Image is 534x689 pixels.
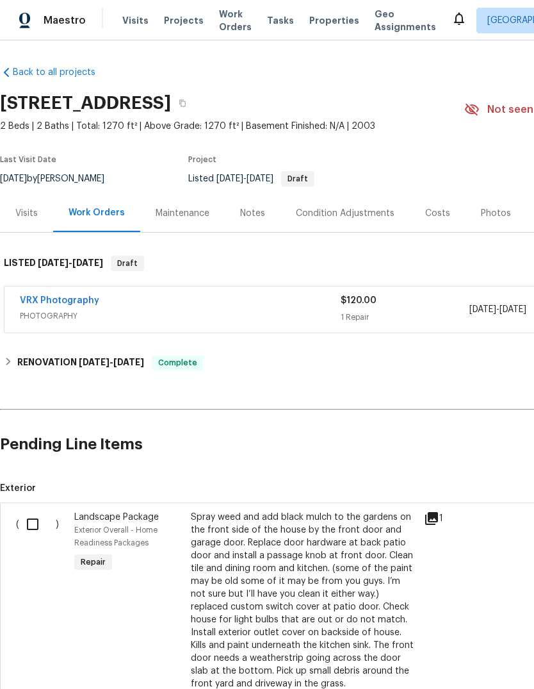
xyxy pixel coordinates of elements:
a: VRX Photography [20,296,99,305]
span: Maestro [44,14,86,27]
span: [DATE] [499,305,526,314]
span: [DATE] [247,174,273,183]
span: Draft [112,257,143,270]
div: Notes [240,207,265,220]
span: [DATE] [38,258,69,267]
div: 1 [424,511,474,526]
div: Photos [481,207,511,220]
span: [DATE] [79,358,109,367]
span: Repair [76,556,111,569]
div: 1 Repair [341,311,469,324]
span: Complete [153,356,202,369]
div: Costs [425,207,450,220]
span: [DATE] [216,174,243,183]
span: PHOTOGRAPHY [20,310,341,322]
span: $120.00 [341,296,376,305]
span: Tasks [267,16,294,25]
div: Maintenance [156,207,209,220]
span: Draft [282,175,313,183]
span: Listed [188,174,314,183]
span: - [216,174,273,183]
span: Visits [122,14,149,27]
span: - [469,303,526,316]
span: - [79,358,144,367]
span: Projects [164,14,204,27]
button: Copy Address [171,92,194,115]
span: Work Orders [219,8,252,33]
span: Properties [309,14,359,27]
div: Work Orders [69,206,125,219]
div: Visits [15,207,38,220]
span: [DATE] [469,305,496,314]
h6: LISTED [4,256,103,271]
div: Condition Adjustments [296,207,394,220]
span: Project [188,156,216,163]
span: [DATE] [72,258,103,267]
span: - [38,258,103,267]
span: Geo Assignments [375,8,436,33]
span: Exterior Overall - Home Readiness Packages [74,526,158,547]
span: [DATE] [113,358,144,367]
span: Landscape Package [74,513,159,522]
h6: RENOVATION [17,355,144,370]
